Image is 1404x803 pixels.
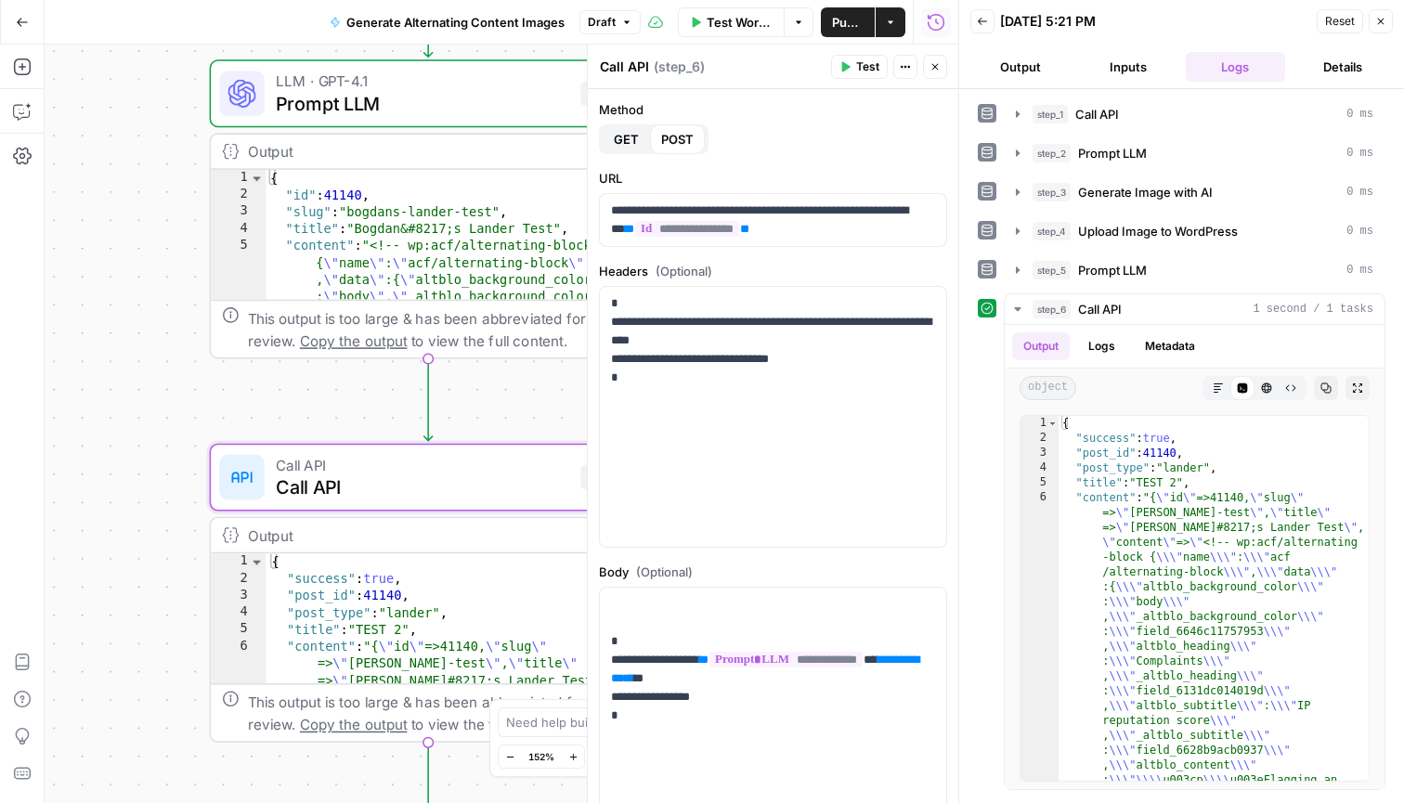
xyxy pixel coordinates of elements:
[588,14,616,31] span: Draft
[248,691,634,736] div: This output is too large & has been abbreviated for review. to view the full content.
[248,524,569,546] div: Output
[1033,144,1071,162] span: step_2
[1325,13,1355,30] span: Reset
[211,604,266,621] div: 4
[211,621,266,638] div: 5
[707,13,773,32] span: Test Workflow
[300,716,407,732] span: Copy the output
[1005,255,1384,285] button: 0 ms
[1047,416,1058,431] span: Toggle code folding, rows 1 through 8
[1020,460,1059,475] div: 4
[1005,325,1384,789] div: 1 second / 1 tasks
[1020,416,1059,431] div: 1
[249,553,265,570] span: Toggle code folding, rows 1 through 7
[603,124,650,154] button: GET
[579,10,641,34] button: Draft
[276,473,569,501] span: Call API
[211,203,266,220] div: 3
[1078,261,1147,279] span: Prompt LLM
[970,52,1071,82] button: Output
[210,59,647,358] div: LLM · GPT-4.1Prompt LLMStep 5Output{ "id":41140, "slug":"bogdans-lander-test", "title":"Bogdan&#8...
[636,563,693,581] span: (Optional)
[248,306,634,352] div: This output is too large & has been abbreviated for review. to view the full content.
[1033,261,1071,279] span: step_5
[276,70,569,92] span: LLM · GPT-4.1
[276,453,569,475] span: Call API
[1020,475,1059,490] div: 5
[821,7,875,37] button: Publish
[249,170,265,187] span: Toggle code folding, rows 1 through 6
[1346,106,1373,123] span: 0 ms
[1033,105,1068,123] span: step_1
[1005,216,1384,246] button: 0 ms
[1012,332,1070,360] button: Output
[832,13,864,32] span: Publish
[1293,52,1393,82] button: Details
[856,58,879,75] span: Test
[1186,52,1286,82] button: Logs
[1005,294,1384,324] button: 1 second / 1 tasks
[661,130,694,149] span: POST
[1005,138,1384,168] button: 0 ms
[599,100,947,119] label: Method
[656,262,712,280] span: (Optional)
[1078,183,1213,201] span: Generate Image with AI
[424,358,433,440] g: Edge from step_5 to step_6
[599,262,947,280] label: Headers
[1033,183,1071,201] span: step_3
[1075,105,1119,123] span: Call API
[1253,301,1373,317] span: 1 second / 1 tasks
[210,444,647,743] div: Call APICall APIStep 6Output{ "success":true, "post_id":41140, "post_type":"lander", "title":"TES...
[1020,431,1059,446] div: 2
[211,221,266,238] div: 4
[1020,376,1076,400] span: object
[1005,99,1384,129] button: 0 ms
[1346,184,1373,201] span: 0 ms
[211,170,266,187] div: 1
[1020,446,1059,460] div: 3
[528,749,554,764] span: 152%
[1346,262,1373,278] span: 0 ms
[1346,145,1373,162] span: 0 ms
[831,55,888,79] button: Test
[678,7,785,37] button: Test Workflow
[1134,332,1206,360] button: Metadata
[1078,144,1147,162] span: Prompt LLM
[1033,300,1071,318] span: step_6
[1005,177,1384,207] button: 0 ms
[1078,300,1122,318] span: Call API
[248,140,569,162] div: Output
[1078,52,1178,82] button: Inputs
[211,588,266,604] div: 3
[211,187,266,203] div: 2
[1317,9,1363,33] button: Reset
[1078,222,1238,240] span: Upload Image to WordPress
[300,332,407,349] span: Copy the output
[614,130,639,149] span: GET
[1346,223,1373,240] span: 0 ms
[1033,222,1071,240] span: step_4
[276,89,569,117] span: Prompt LLM
[599,563,947,581] label: Body
[599,169,947,188] label: URL
[1077,332,1126,360] button: Logs
[654,58,705,76] span: ( step_6 )
[211,570,266,587] div: 2
[600,58,649,76] textarea: Call API
[318,7,576,37] button: Generate Alternating Content Images
[346,13,565,32] span: Generate Alternating Content Images
[211,553,266,570] div: 1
